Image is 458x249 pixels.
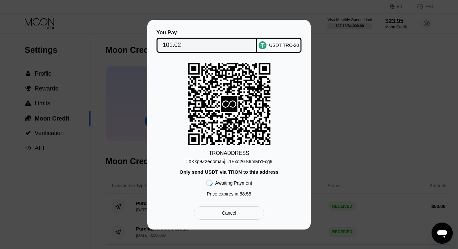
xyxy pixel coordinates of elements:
div: USDT TRC-20 [269,43,299,48]
div: You PayUSDT TRC-20 [157,30,301,53]
span: 58 : 55 [240,191,251,196]
div: Awaiting Payment [215,180,252,186]
div: You Pay [157,30,257,36]
div: TXKkp9Z2edoma5j...1Exo2GS9mMYFcg9 [186,159,272,164]
div: Price expires in [207,191,251,196]
div: Cancel [222,210,236,216]
div: Only send USDT via TRON to this address [179,169,278,175]
div: Cancel [194,206,264,220]
div: TXKkp9Z2edoma5j...1Exo2GS9mMYFcg9 [186,156,272,164]
div: TRON ADDRESS [209,150,249,156]
iframe: Button to launch messaging window [432,223,453,244]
